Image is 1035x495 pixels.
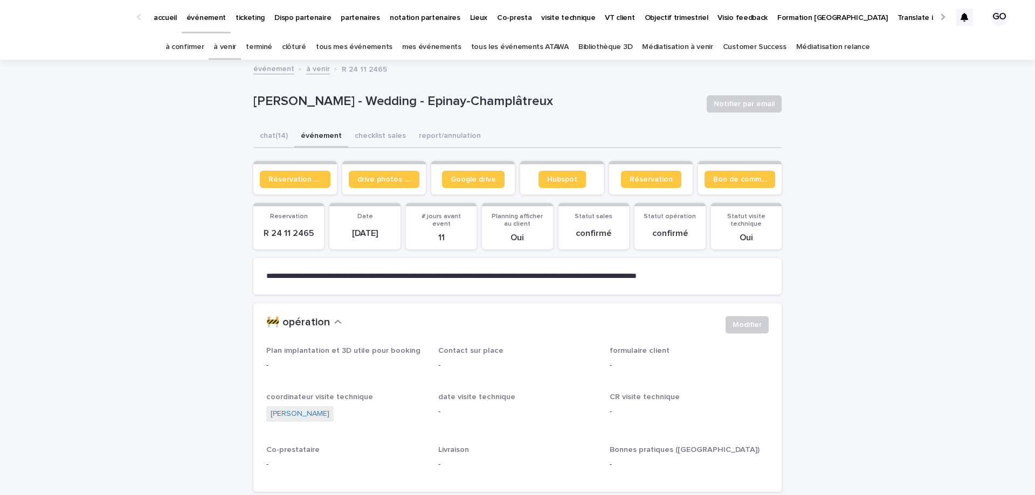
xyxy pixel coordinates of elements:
p: - [438,459,597,470]
a: à confirmer [165,34,204,60]
p: - [610,406,769,417]
p: R 24 11 2465 [342,62,387,74]
span: Reservation [270,213,308,220]
p: Oui [488,233,546,243]
p: confirmé [641,228,699,239]
span: Plan implantation et 3D utile pour booking [266,347,420,354]
span: Co-prestataire [266,446,320,454]
h2: 🚧 opération [266,316,330,329]
button: report/annulation [412,126,487,148]
span: Date [357,213,373,220]
a: Réservation [621,171,681,188]
a: [PERSON_NAME] [271,408,329,420]
a: Bon de commande [705,171,775,188]
span: Statut opération [644,213,696,220]
button: événement [294,126,348,148]
p: - [266,459,425,470]
span: Hubspot [547,176,577,183]
img: Ls34BcGeRexTGTNfXpUC [22,6,126,28]
span: CR visite technique [610,393,680,401]
span: formulaire client [610,347,670,354]
p: confirmé [565,228,623,239]
p: - [610,459,769,470]
a: événement [253,62,294,74]
button: chat (14) [253,126,294,148]
div: GO [991,9,1008,26]
span: Modifier [733,319,762,330]
a: Customer Success [723,34,786,60]
a: Hubspot [539,171,586,188]
span: Notifier par email [714,99,775,109]
span: drive photos coordinateur [357,176,411,183]
p: R 24 11 2465 [260,228,318,239]
button: checklist sales [348,126,412,148]
span: Livraison [438,446,469,454]
p: [DATE] [336,228,394,239]
span: Google drive [451,176,496,183]
span: Contact sur place [438,347,503,354]
a: tous les événements ATAWA [471,34,569,60]
a: à venir [213,34,236,60]
span: Bon de commande [713,176,767,183]
p: - [438,406,597,417]
span: Planning afficher au client [492,213,543,227]
a: drive photos coordinateur [349,171,419,188]
span: Statut visite technique [727,213,765,227]
button: Modifier [726,316,769,333]
a: clôturé [282,34,306,60]
p: 11 [412,233,470,243]
span: date visite technique [438,393,515,401]
a: Réservation client [260,171,330,188]
button: Notifier par email [707,95,782,113]
p: - [610,360,769,371]
p: Oui [717,233,775,243]
a: Médiatisation à venir [642,34,713,60]
a: Google drive [442,171,505,188]
p: - [266,360,425,371]
span: Bonnes pratiques ([GEOGRAPHIC_DATA]) [610,446,760,454]
span: # jours avant event [422,213,461,227]
a: Médiatisation relance [796,34,870,60]
p: [PERSON_NAME] - Wedding - Epinay-Champlâtreux [253,94,698,109]
span: coordinateur visite technique [266,393,373,401]
a: Bibliothèque 3D [578,34,632,60]
a: à venir [306,62,330,74]
a: tous mes événements [316,34,392,60]
span: Réservation [630,176,673,183]
a: mes événements [402,34,461,60]
span: Statut sales [575,213,612,220]
button: 🚧 opération [266,316,342,329]
span: Réservation client [268,176,322,183]
a: terminé [246,34,272,60]
p: - [438,360,597,371]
